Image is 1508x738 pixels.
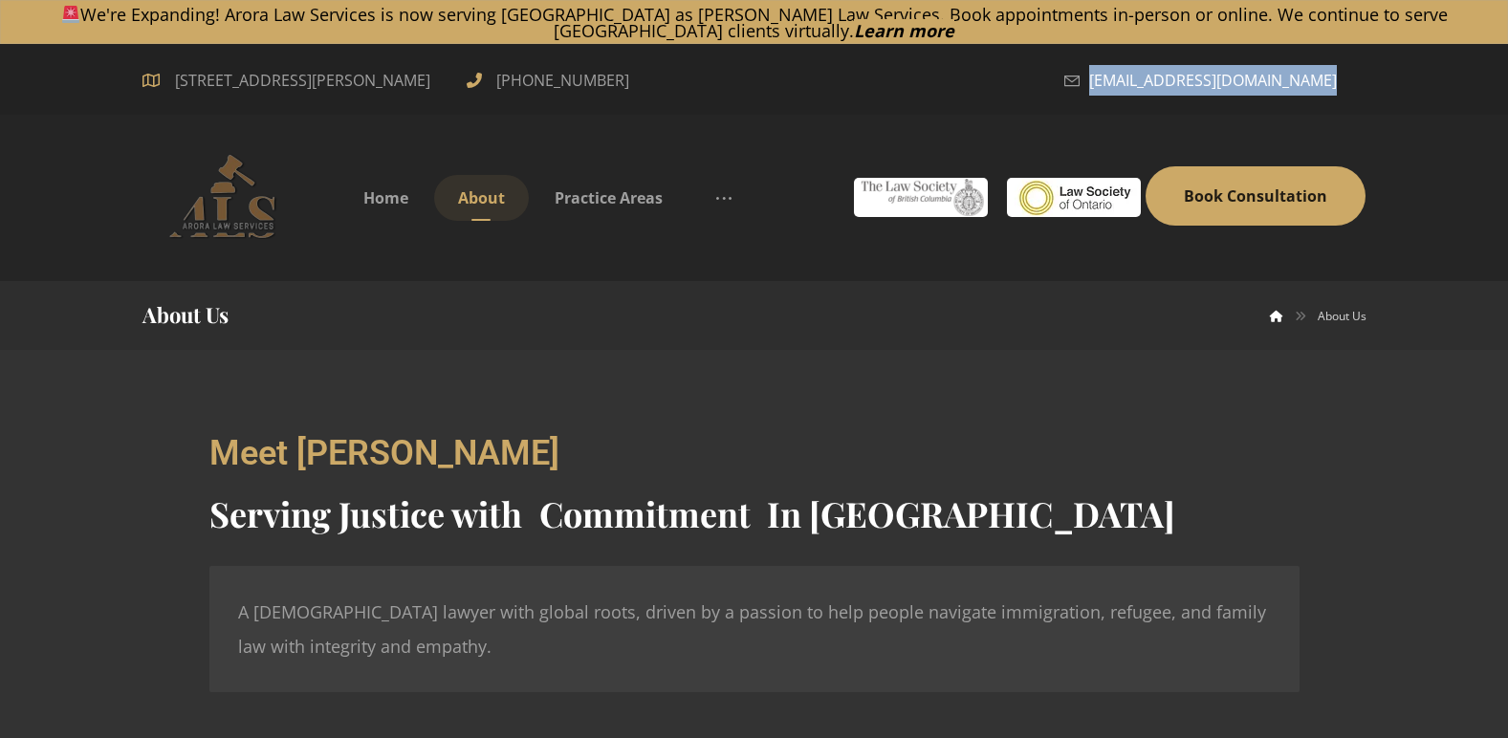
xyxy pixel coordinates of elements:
[434,175,529,221] a: About
[854,19,954,42] a: Learn more
[142,68,438,89] a: [STREET_ADDRESS][PERSON_NAME]
[142,300,229,330] h1: About Us
[492,65,634,96] span: [PHONE_NUMBER]
[555,187,663,208] span: Practice Areas
[142,153,315,239] a: Advocate (IN) | Barrister (CA) | Solicitor | Notary Public
[209,490,522,536] span: Serving Justice with
[531,175,687,221] a: Practice Areas
[1184,185,1327,206] span: Book Consultation
[339,175,432,221] a: Home
[688,175,759,221] a: More links
[767,490,1175,536] span: In [GEOGRAPHIC_DATA]
[167,65,438,96] span: [STREET_ADDRESS][PERSON_NAME]
[458,187,505,208] span: About
[363,187,408,208] span: Home
[1007,178,1141,217] img: #
[467,68,634,89] a: [PHONE_NUMBER]
[238,595,1271,663] p: A [DEMOGRAPHIC_DATA] lawyer with global roots, driven by a passion to help people navigate immigr...
[1146,166,1366,226] a: Book Consultation
[209,436,1300,470] h2: Meet [PERSON_NAME]
[1270,308,1283,324] a: Arora Law Services
[142,153,315,239] img: Arora Law Services
[854,178,988,217] img: #
[539,489,750,537] b: Commitment
[1,6,1507,38] p: We're Expanding! Arora Law Services is now serving [GEOGRAPHIC_DATA] as [PERSON_NAME] Law Service...
[62,6,79,23] img: 🚨
[1089,65,1337,96] span: [EMAIL_ADDRESS][DOMAIN_NAME]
